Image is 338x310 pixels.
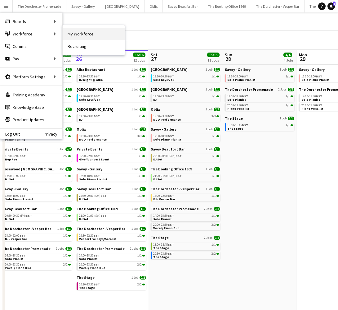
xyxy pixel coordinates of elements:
[131,167,138,171] span: 1 Job
[79,74,145,81] a: 19:30-23:30BST1/1DJ Night @ Alba
[227,107,249,111] span: Piano Vocalist
[79,137,107,141] span: DUO Performance
[79,95,100,98] span: 17:30-20:30
[151,206,220,211] a: The Dorchester Promenade2 Jobs3/3
[168,214,174,218] span: BST
[100,194,107,198] span: BST
[151,206,220,235] div: The Dorchester Promenade2 Jobs3/314:00-18:30BST1/1Solo Pianist20:00-23:30BST2/2Vocal / Piano Duo
[225,87,294,92] a: The Dorchester Promenade2 Jobs2/2
[151,107,220,112] a: Oblix1 Job3/3
[151,107,160,112] span: Oblix
[77,167,146,171] a: Savoy - Gallery1 Job1/1
[79,98,100,102] span: Solo Keys/Vox
[79,174,100,178] span: 12:30-18:00
[79,157,109,161] span: Give Your best Event
[206,187,212,191] span: 1 Job
[153,74,219,81] a: 17:30-20:30BST1/1Solo Keys/Vox
[2,226,72,231] a: The Dorchester - Vesper Bar1 Job1/1
[131,147,138,151] span: 1 Job
[151,167,220,187] div: The Booking Office 18691 Job1/121:00-01:00 (Sun)BST1/1DJ Set
[65,167,72,171] span: 1/1
[280,117,287,120] span: 1 Job
[153,197,175,201] span: DJ - Vesper Bar
[153,226,180,230] span: Vocal / Piano Duo
[65,207,72,211] span: 1/1
[227,127,243,131] span: The Stage
[2,187,72,206] div: Savoy - Gallery1 Job1/112:30-18:00BST1/1Solo Piano Pianist
[153,94,219,101] a: 19:00-23:00BST1/1DJ
[137,75,142,78] span: 1/1
[137,194,142,197] span: 1/1
[57,187,64,191] span: 1 Job
[77,147,146,151] a: Private Events1 Job1/1
[227,94,293,101] a: 14:00-18:30BST1/1Solo Pianist
[20,234,26,238] span: BST
[227,123,293,130] a: 13:00-15:45BST1/1The Stage
[227,98,246,102] span: Solo Pianist
[77,87,146,107] div: [GEOGRAPHIC_DATA]1 Job1/117:30-20:30BST1/1Solo Keys/Vox
[79,155,100,158] span: 16:00-22:00
[2,206,72,226] div: Savoy Beaufort Bar1 Job1/120:30-00:30 (Fri)BST1/1DJ Set
[79,194,145,201] a: 20:30-00:30 (Sat)BST1/1DJ Set
[79,194,107,197] span: 20:30-00:30 (Sat)
[94,74,100,78] span: BST
[79,174,145,181] a: 12:30-18:00BST1/1Solo Piano Pianist
[57,167,64,171] span: 1 Job
[131,227,138,231] span: 1 Job
[77,87,146,92] a: [GEOGRAPHIC_DATA]1 Job1/1
[227,74,293,81] a: 12:30-18:00BST1/1Solo Piano Pianist
[2,187,28,191] span: Savoy - Gallery
[211,95,216,98] span: 1/1
[286,75,290,78] span: 1/1
[225,67,294,72] a: Savoy - Gallery1 Job1/1
[225,67,294,87] div: Savoy - Gallery1 Job1/112:30-18:00BST1/1Solo Piano Pianist
[5,234,71,241] a: 18:00-22:00BST1/1DJ - Vesper Bar
[57,227,64,231] span: 1 Job
[2,167,72,171] a: Rosewood [GEOGRAPHIC_DATA]1 Job1/1
[65,108,72,111] span: 1/1
[77,147,102,151] span: Private Events
[333,2,336,6] span: 1
[288,88,294,91] span: 2/2
[151,127,220,147] div: Savoy - Gallery1 Job1/112:30-18:00BST1/1Solo Piano Pianist
[206,108,212,111] span: 1 Job
[153,174,182,178] span: 21:00-01:00 (Sun)
[299,67,325,72] span: Savoy - Gallery
[225,116,294,121] a: The Stage1 Job1/1
[151,206,199,211] span: The Dorchester Promenade
[79,154,145,161] a: 16:00-22:00BST1/1Give Your best Event
[151,87,220,92] a: [GEOGRAPHIC_DATA]1 Job1/1
[5,194,26,197] span: 12:30-18:00
[153,177,162,181] span: DJ Set
[225,87,294,116] div: The Dorchester Promenade2 Jobs2/214:00-18:30BST1/1Solo Pianist20:00-23:30BST1/1Piano Vocalist
[65,68,72,72] span: 1/1
[5,174,71,181] a: 17:00-21:00BST1/1DJ Set
[131,88,138,91] span: 1 Job
[2,206,37,211] span: Savoy Beaufort Bar
[65,187,72,191] span: 1/1
[63,115,68,118] span: 1/1
[211,115,216,118] span: 3/3
[151,67,220,72] a: [GEOGRAPHIC_DATA]1 Job1/1
[242,94,248,98] span: BST
[77,87,113,92] span: Goring Hotel
[137,95,142,98] span: 1/1
[153,174,219,181] a: 21:00-01:00 (Sun)BST1/1DJ Set
[20,154,26,158] span: BST
[168,223,174,227] span: BST
[153,75,174,78] span: 17:30-20:30
[151,187,220,206] div: The Dorchester - Vesper Bar1 Job1/118:00-22:00BST1/1DJ - Vesper Bar
[286,124,290,127] span: 1/1
[77,206,118,211] span: The Booking Office 1869
[214,88,220,91] span: 1/1
[153,135,174,138] span: 12:30-18:00
[66,0,100,12] button: Savoy - Gallery
[131,207,138,211] span: 1 Job
[77,226,146,231] a: The Dorchester - Vesper Bar1 Job1/1
[77,107,113,112] span: NYX Hotel
[153,134,219,141] a: 12:30-18:00BST1/1Solo Piano Pianist
[77,107,146,112] a: [GEOGRAPHIC_DATA]1 Job1/1
[140,68,146,72] span: 1/1
[77,147,146,167] div: Private Events1 Job1/116:00-22:00BST1/1Give Your best Event
[77,167,146,187] div: Savoy - Gallery1 Job1/112:30-18:00BST1/1Solo Piano Pianist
